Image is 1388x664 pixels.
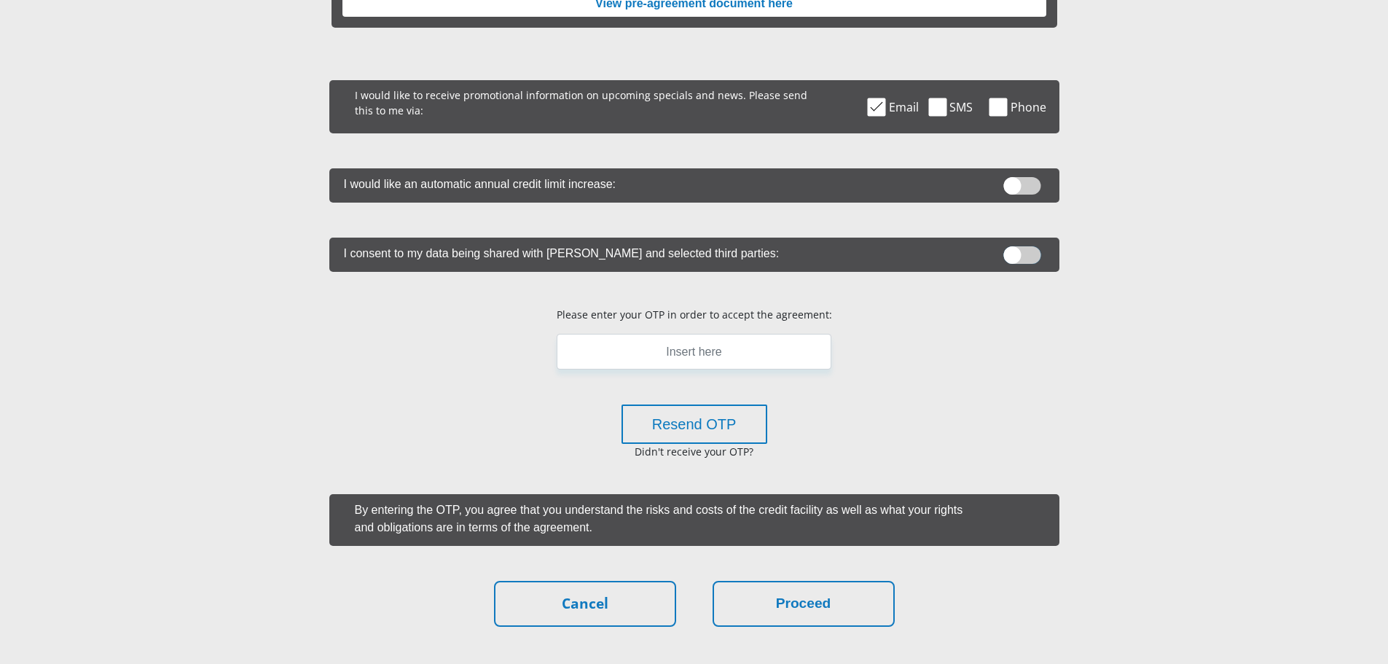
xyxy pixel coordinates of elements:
label: By entering the OTP, you agree that you understand the risks and costs of the credit facility as ... [340,494,978,540]
p: I would like to receive promotional information on upcoming specials and news. Please send this t... [340,80,823,122]
p: Didn't receive your OTP? [522,444,866,459]
label: I would like an automatic annual credit limit increase: [329,168,987,197]
p: Please enter your OTP in order to accept the agreement: [557,307,832,322]
span: SMS [949,98,973,116]
span: Phone [1011,98,1046,116]
label: I consent to my data being shared with [PERSON_NAME] and selected third parties: [329,238,987,266]
input: Insert here [557,334,831,370]
button: Resend OTP [622,405,767,444]
button: Proceed [713,581,895,627]
a: Cancel [494,581,676,627]
span: Email [889,98,919,116]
